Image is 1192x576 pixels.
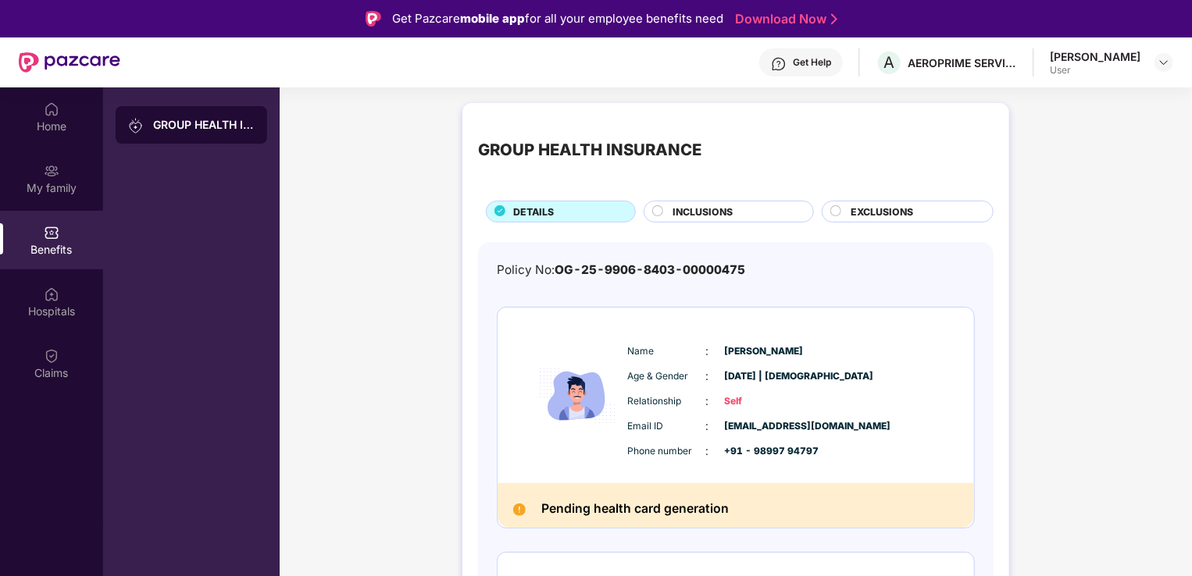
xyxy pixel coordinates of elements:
[831,11,837,27] img: Stroke
[513,204,554,219] span: DETAILS
[44,101,59,117] img: svg+xml;base64,PHN2ZyBpZD0iSG9tZSIgeG1sbnM9Imh0dHA6Ly93d3cudzMub3JnLzIwMDAvc3ZnIiB3aWR0aD0iMjAiIG...
[725,369,803,384] span: [DATE] | [DEMOGRAPHIC_DATA]
[44,163,59,179] img: svg+xml;base64,PHN2ZyB3aWR0aD0iMjAiIGhlaWdodD0iMjAiIHZpZXdCb3g9IjAgMCAyMCAyMCIgZmlsbD0ibm9uZSIgeG...
[884,53,895,72] span: A
[706,443,709,460] span: :
[497,261,745,279] div: Policy No:
[44,348,59,364] img: svg+xml;base64,PHN2ZyBpZD0iQ2xhaW0iIHhtbG5zPSJodHRwOi8vd3d3LnczLm9yZy8yMDAwL3N2ZyIgd2lkdGg9IjIwIi...
[725,419,803,434] span: [EMAIL_ADDRESS][DOMAIN_NAME]
[513,503,526,516] img: Pending
[673,204,733,219] span: INCLUSIONS
[706,393,709,410] span: :
[19,52,120,73] img: New Pazcare Logo
[851,204,913,219] span: EXCLUSIONS
[44,286,59,302] img: svg+xml;base64,PHN2ZyBpZD0iSG9zcGl0YWxzIiB4bWxucz0iaHR0cDovL3d3dy53My5vcmcvMjAwMC9zdmciIHdpZHRoPS...
[706,343,709,360] span: :
[725,394,803,409] span: Self
[628,419,706,434] span: Email ID
[908,55,1017,70] div: AEROPRIME SERVICES PRIVATE LIMITED
[153,117,255,133] div: GROUP HEALTH INSURANCE
[460,11,525,26] strong: mobile app
[392,9,723,28] div: Get Pazcare for all your employee benefits need
[478,137,701,162] div: GROUP HEALTH INSURANCE
[628,394,706,409] span: Relationship
[706,368,709,385] span: :
[44,225,59,240] img: svg+xml;base64,PHN2ZyBpZD0iQmVuZWZpdHMiIHhtbG5zPSJodHRwOi8vd3d3LnczLm9yZy8yMDAwL3N2ZyIgd2lkdGg9Ij...
[128,118,144,133] img: svg+xml;base64,PHN2ZyB3aWR0aD0iMjAiIGhlaWdodD0iMjAiIHZpZXdCb3g9IjAgMCAyMCAyMCIgZmlsbD0ibm9uZSIgeG...
[555,262,745,277] span: OG-25-9906-8403-00000475
[628,344,706,359] span: Name
[541,499,729,520] h2: Pending health card generation
[1050,49,1140,64] div: [PERSON_NAME]
[725,344,803,359] span: [PERSON_NAME]
[1050,64,1140,76] div: User
[771,56,787,72] img: svg+xml;base64,PHN2ZyBpZD0iSGVscC0zMngzMiIgeG1sbnM9Imh0dHA6Ly93d3cudzMub3JnLzIwMDAvc3ZnIiB3aWR0aD...
[530,327,624,465] img: icon
[793,56,831,69] div: Get Help
[628,369,706,384] span: Age & Gender
[725,444,803,459] span: +91 - 98997 94797
[1158,56,1170,69] img: svg+xml;base64,PHN2ZyBpZD0iRHJvcGRvd24tMzJ4MzIiIHhtbG5zPSJodHRwOi8vd3d3LnczLm9yZy8yMDAwL3N2ZyIgd2...
[706,418,709,435] span: :
[628,444,706,459] span: Phone number
[735,11,833,27] a: Download Now
[366,11,381,27] img: Logo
